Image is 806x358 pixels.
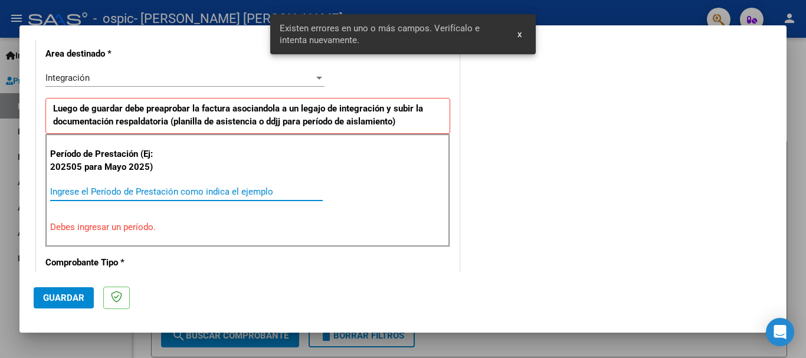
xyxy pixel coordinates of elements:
span: x [517,29,522,40]
button: Guardar [34,287,94,308]
p: Comprobante Tipo * [45,256,167,270]
strong: Luego de guardar debe preaprobar la factura asociandola a un legajo de integración y subir la doc... [53,103,423,127]
div: Open Intercom Messenger [766,318,794,346]
p: Período de Prestación (Ej: 202505 para Mayo 2025) [50,147,169,174]
span: Existen errores en uno o más campos. Verifícalo e intenta nuevamente. [280,22,504,46]
p: Debes ingresar un período. [50,221,445,234]
span: Guardar [43,293,84,303]
span: Integración [45,73,90,83]
p: Area destinado * [45,47,167,61]
button: x [508,24,531,45]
